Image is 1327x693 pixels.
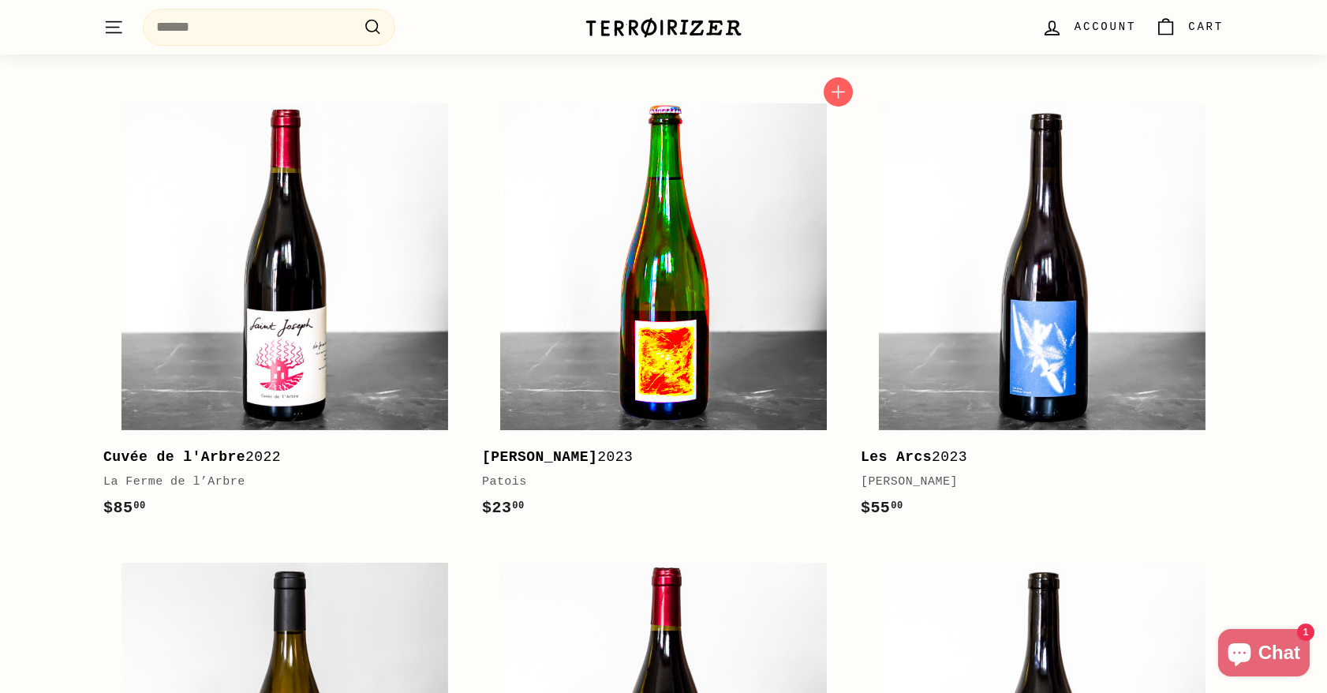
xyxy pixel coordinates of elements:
[1146,4,1233,51] a: Cart
[861,499,903,517] span: $55
[482,473,829,492] div: Patois
[512,500,524,511] sup: 00
[1213,629,1314,680] inbox-online-store-chat: Shopify online store chat
[1032,4,1146,51] a: Account
[482,499,525,517] span: $23
[103,473,450,492] div: La Ferme de l’Arbre
[103,499,146,517] span: $85
[1075,18,1136,36] span: Account
[1188,18,1224,36] span: Cart
[482,85,845,537] a: [PERSON_NAME]2023Patois
[103,446,450,469] div: 2022
[103,85,466,537] a: Cuvée de l'Arbre2022La Ferme de l’Arbre
[103,449,245,465] b: Cuvée de l'Arbre
[133,500,145,511] sup: 00
[861,449,932,465] b: Les Arcs
[861,446,1208,469] div: 2023
[861,85,1224,537] a: Les Arcs2023[PERSON_NAME]
[482,446,829,469] div: 2023
[861,473,1208,492] div: [PERSON_NAME]
[482,449,597,465] b: [PERSON_NAME]
[891,500,903,511] sup: 00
